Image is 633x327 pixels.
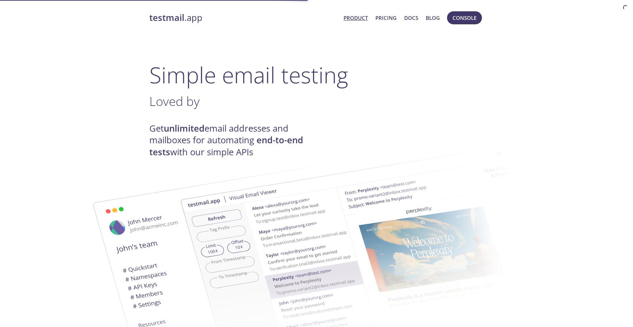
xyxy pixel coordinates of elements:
a: Pricing [375,13,397,22]
h1: Simple email testing [149,62,484,88]
strong: end-to-end tests [149,134,303,158]
strong: unlimited [164,122,204,134]
span: Loved by [149,93,200,110]
button: Console [447,11,482,24]
a: Blog [426,13,440,22]
a: Product [344,13,368,22]
strong: testmail [149,12,184,24]
h4: Get email addresses and mailboxes for automating with our simple APIs [149,123,316,158]
a: testmail.app [149,12,338,24]
a: Docs [404,13,418,22]
span: Console [452,13,476,22]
